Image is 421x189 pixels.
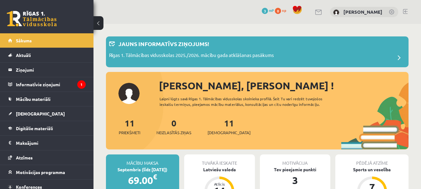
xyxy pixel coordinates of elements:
legend: Ziņojumi [16,63,86,77]
a: Motivācijas programma [8,165,86,179]
span: Motivācijas programma [16,169,65,175]
a: 0 xp [275,8,289,13]
a: 11[DEMOGRAPHIC_DATA] [208,117,251,136]
p: Rīgas 1. Tālmācības vidusskolas 2025./2026. mācību gada atklāšanas pasākums [109,52,274,60]
a: 3 mP [262,8,274,13]
a: Digitālie materiāli [8,121,86,135]
div: Latviešu valoda [184,166,255,173]
span: Digitālie materiāli [16,125,53,131]
span: Priekšmeti [119,130,140,136]
div: Sports un veselība [335,166,409,173]
a: Jauns informatīvs ziņojums! Rīgas 1. Tālmācības vidusskolas 2025./2026. mācību gada atklāšanas pa... [109,40,405,64]
legend: Informatīvie ziņojumi [16,77,86,92]
div: Pēdējā atzīme [335,154,409,166]
a: [DEMOGRAPHIC_DATA] [8,106,86,121]
span: Sākums [16,38,32,43]
span: xp [282,8,286,13]
div: Motivācija [260,154,331,166]
span: Atzīmes [16,155,33,160]
div: Mācību maksa [106,154,179,166]
div: [PERSON_NAME], [PERSON_NAME] ! [159,78,409,93]
a: Rīgas 1. Tālmācības vidusskola [7,11,57,26]
span: € [153,172,157,181]
a: 0Neizlasītās ziņas [156,117,191,136]
a: Mācību materiāli [8,92,86,106]
div: 69.00 [106,173,179,188]
div: Tuvākā ieskaite [184,154,255,166]
span: mP [269,8,274,13]
span: Aktuāli [16,52,31,58]
span: [DEMOGRAPHIC_DATA] [16,111,65,116]
div: Tev pieejamie punkti [260,166,331,173]
a: Atzīmes [8,150,86,165]
i: 1 [77,80,86,89]
div: Laipni lūgts savā Rīgas 1. Tālmācības vidusskolas skolnieka profilā. Šeit Tu vari redzēt tuvojošo... [160,96,341,107]
span: [DEMOGRAPHIC_DATA] [208,130,251,136]
a: [PERSON_NAME] [343,9,382,15]
a: Ziņojumi [8,63,86,77]
a: Aktuāli [8,48,86,62]
span: 0 [275,8,281,14]
a: Sākums [8,33,86,48]
a: Maksājumi [8,136,86,150]
span: Neizlasītās ziņas [156,130,191,136]
div: Septembris (līdz [DATE]) [106,166,179,173]
a: 11Priekšmeti [119,117,140,136]
div: Atlicis [210,182,229,186]
span: Mācību materiāli [16,96,50,102]
p: Jauns informatīvs ziņojums! [118,40,209,48]
span: 3 [262,8,268,14]
div: 3 [260,173,331,188]
a: Informatīvie ziņojumi1 [8,77,86,92]
legend: Maksājumi [16,136,86,150]
img: Tatjana Kurenkova [333,9,339,16]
